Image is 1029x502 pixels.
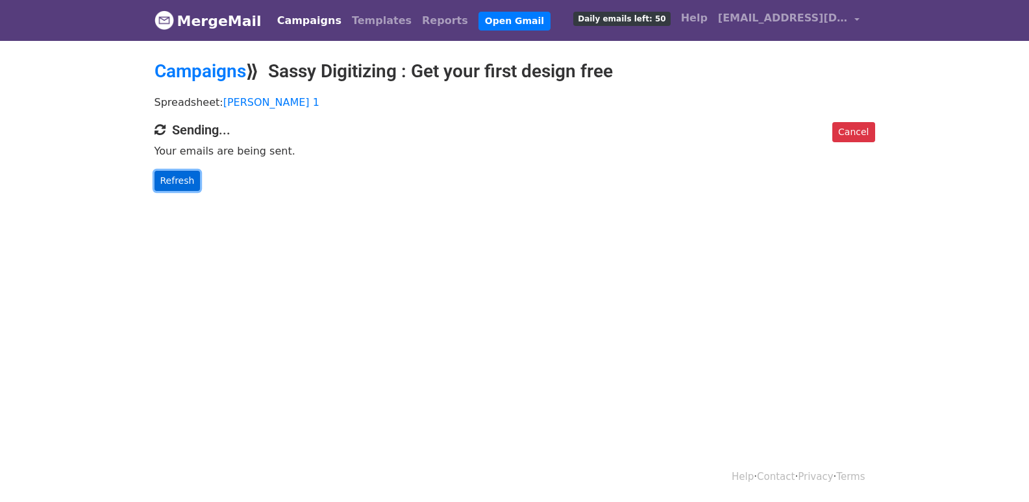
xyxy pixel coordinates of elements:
[568,5,675,31] a: Daily emails left: 50
[155,144,875,158] p: Your emails are being sent.
[347,8,417,34] a: Templates
[573,12,670,26] span: Daily emails left: 50
[713,5,865,36] a: [EMAIL_ADDRESS][DOMAIN_NAME]
[272,8,347,34] a: Campaigns
[836,471,865,483] a: Terms
[478,12,551,31] a: Open Gmail
[964,440,1029,502] iframe: Chat Widget
[155,7,262,34] a: MergeMail
[832,122,874,142] a: Cancel
[155,60,246,82] a: Campaigns
[757,471,795,483] a: Contact
[155,122,875,138] h4: Sending...
[798,471,833,483] a: Privacy
[223,96,319,108] a: [PERSON_NAME] 1
[155,10,174,30] img: MergeMail logo
[155,95,875,109] p: Spreadsheet:
[676,5,713,31] a: Help
[155,60,875,82] h2: ⟫ Sassy Digitizing : Get your first design free
[732,471,754,483] a: Help
[718,10,848,26] span: [EMAIL_ADDRESS][DOMAIN_NAME]
[155,171,201,191] a: Refresh
[417,8,473,34] a: Reports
